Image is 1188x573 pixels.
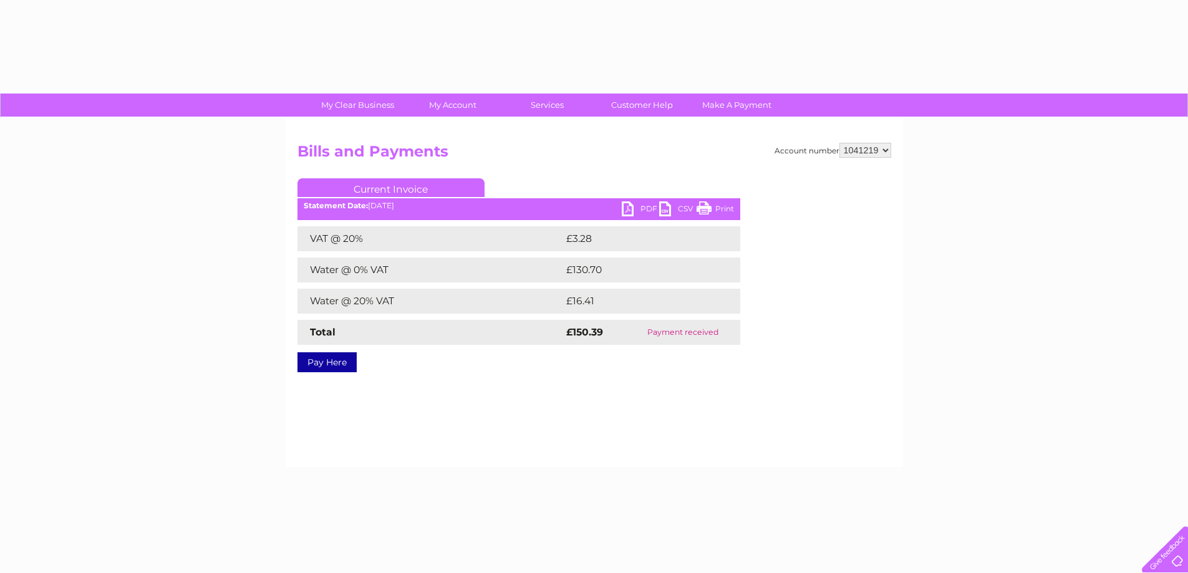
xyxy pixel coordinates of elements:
[496,94,599,117] a: Services
[297,289,563,314] td: Water @ 20% VAT
[591,94,693,117] a: Customer Help
[297,226,563,251] td: VAT @ 20%
[297,258,563,282] td: Water @ 0% VAT
[297,143,891,166] h2: Bills and Payments
[563,289,713,314] td: £16.41
[775,143,891,158] div: Account number
[659,201,697,219] a: CSV
[297,201,740,210] div: [DATE]
[297,178,485,197] a: Current Invoice
[563,258,717,282] td: £130.70
[306,94,409,117] a: My Clear Business
[622,201,659,219] a: PDF
[566,326,603,338] strong: £150.39
[310,326,336,338] strong: Total
[626,320,740,345] td: Payment received
[297,352,357,372] a: Pay Here
[563,226,711,251] td: £3.28
[697,201,734,219] a: Print
[685,94,788,117] a: Make A Payment
[304,201,368,210] b: Statement Date:
[401,94,504,117] a: My Account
